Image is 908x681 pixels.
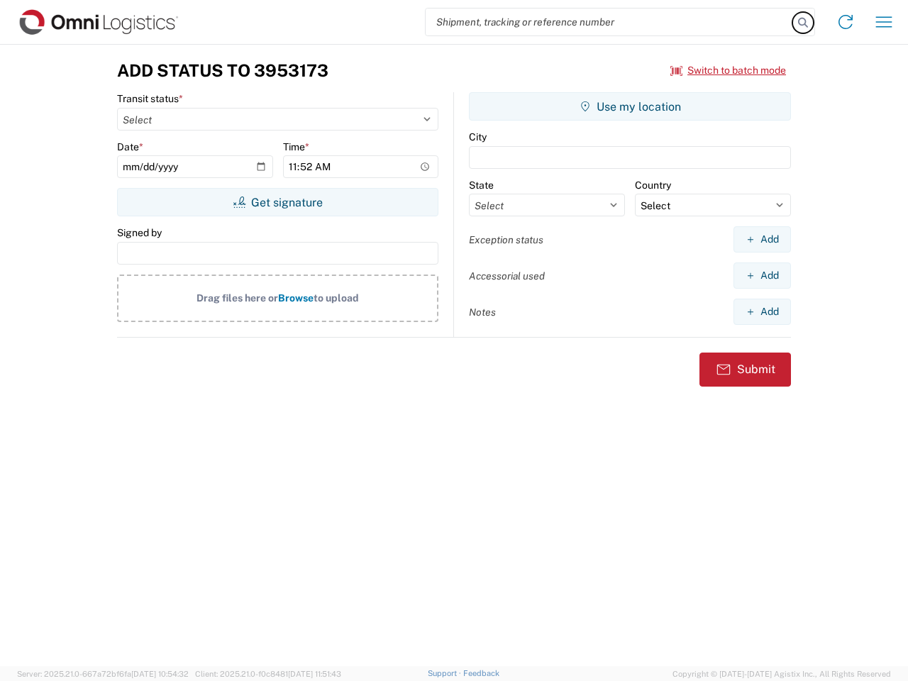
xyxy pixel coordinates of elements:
[131,670,189,678] span: [DATE] 10:54:32
[469,179,494,192] label: State
[288,670,341,678] span: [DATE] 11:51:43
[672,668,891,680] span: Copyright © [DATE]-[DATE] Agistix Inc., All Rights Reserved
[117,226,162,239] label: Signed by
[283,140,309,153] label: Time
[426,9,793,35] input: Shipment, tracking or reference number
[469,270,545,282] label: Accessorial used
[635,179,671,192] label: Country
[117,92,183,105] label: Transit status
[733,226,791,253] button: Add
[733,299,791,325] button: Add
[469,131,487,143] label: City
[733,262,791,289] button: Add
[196,292,278,304] span: Drag files here or
[117,60,328,81] h3: Add Status to 3953173
[463,669,499,677] a: Feedback
[314,292,359,304] span: to upload
[278,292,314,304] span: Browse
[469,92,791,121] button: Use my location
[469,306,496,319] label: Notes
[17,670,189,678] span: Server: 2025.21.0-667a72bf6fa
[195,670,341,678] span: Client: 2025.21.0-f0c8481
[428,669,463,677] a: Support
[699,353,791,387] button: Submit
[469,233,543,246] label: Exception status
[117,188,438,216] button: Get signature
[670,59,786,82] button: Switch to batch mode
[117,140,143,153] label: Date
